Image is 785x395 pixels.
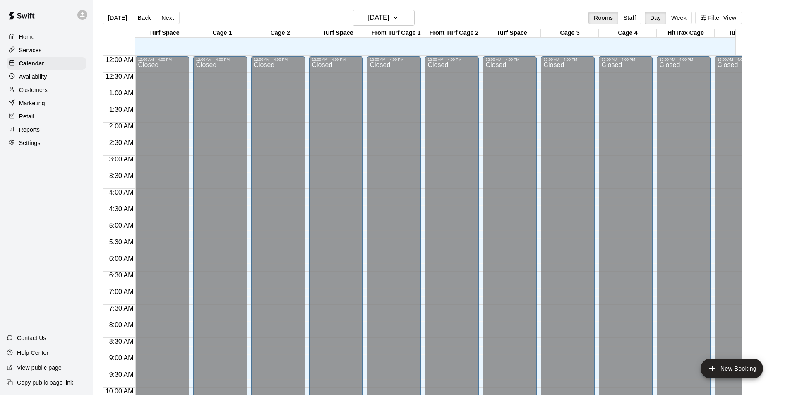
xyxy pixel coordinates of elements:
button: [DATE] [103,12,132,24]
button: Day [645,12,666,24]
div: 12:00 AM – 4:00 PM [717,58,758,62]
div: 12:00 AM – 4:00 PM [543,58,592,62]
div: 12:00 AM – 4:00 PM [485,58,534,62]
button: Next [156,12,179,24]
div: 12:00 AM – 4:00 PM [138,58,187,62]
div: Turf Space [309,29,367,37]
span: 2:00 AM [107,123,136,130]
div: Turf Space [715,29,773,37]
div: Cage 1 [193,29,251,37]
span: 9:00 AM [107,354,136,361]
div: Front Turf Cage 1 [367,29,425,37]
a: Retail [7,110,86,123]
span: 7:00 AM [107,288,136,295]
a: Reports [7,123,86,136]
p: Home [19,33,35,41]
span: 3:00 AM [107,156,136,163]
span: 3:30 AM [107,172,136,179]
p: Calendar [19,59,44,67]
span: 8:30 AM [107,338,136,345]
span: 5:00 AM [107,222,136,229]
button: Rooms [588,12,618,24]
p: Copy public page link [17,378,73,387]
div: 12:00 AM – 4:00 PM [601,58,650,62]
div: Cage 4 [599,29,657,37]
div: 12:00 AM – 4:00 PM [370,58,418,62]
div: Turf Space [135,29,193,37]
h6: [DATE] [368,12,389,24]
div: 12:00 AM – 4:00 PM [312,58,360,62]
p: Services [19,46,42,54]
p: Customers [19,86,48,94]
a: Services [7,44,86,56]
div: Cage 3 [541,29,599,37]
span: 4:00 AM [107,189,136,196]
a: Calendar [7,57,86,70]
span: 12:00 AM [103,56,136,63]
button: Staff [618,12,641,24]
a: Availability [7,70,86,83]
span: 9:30 AM [107,371,136,378]
a: Marketing [7,97,86,109]
span: 4:30 AM [107,205,136,212]
a: Settings [7,137,86,149]
p: View public page [17,364,62,372]
a: Home [7,31,86,43]
span: 2:30 AM [107,139,136,146]
span: 6:30 AM [107,272,136,279]
div: Front Turf Cage 2 [425,29,483,37]
button: add [701,359,763,378]
span: 8:00 AM [107,321,136,328]
p: Settings [19,139,41,147]
div: Cage 2 [251,29,309,37]
div: 12:00 AM – 4:00 PM [196,58,245,62]
span: 1:30 AM [107,106,136,113]
div: Turf Space [483,29,541,37]
div: 12:00 AM – 4:00 PM [254,58,302,62]
span: 1:00 AM [107,89,136,96]
a: Customers [7,84,86,96]
span: 6:00 AM [107,255,136,262]
button: Filter View [695,12,742,24]
p: Help Center [17,349,48,357]
span: 7:30 AM [107,305,136,312]
div: 12:00 AM – 4:00 PM [427,58,476,62]
span: 12:30 AM [103,73,136,80]
p: Marketing [19,99,45,107]
span: 10:00 AM [103,388,136,395]
p: Availability [19,72,47,81]
p: Retail [19,112,34,120]
span: 5:30 AM [107,238,136,246]
div: 12:00 AM – 4:00 PM [659,58,708,62]
button: Week [666,12,692,24]
button: [DATE] [353,10,415,26]
p: Reports [19,125,40,134]
button: Back [132,12,156,24]
p: Contact Us [17,334,46,342]
div: HitTrax Cage [657,29,715,37]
